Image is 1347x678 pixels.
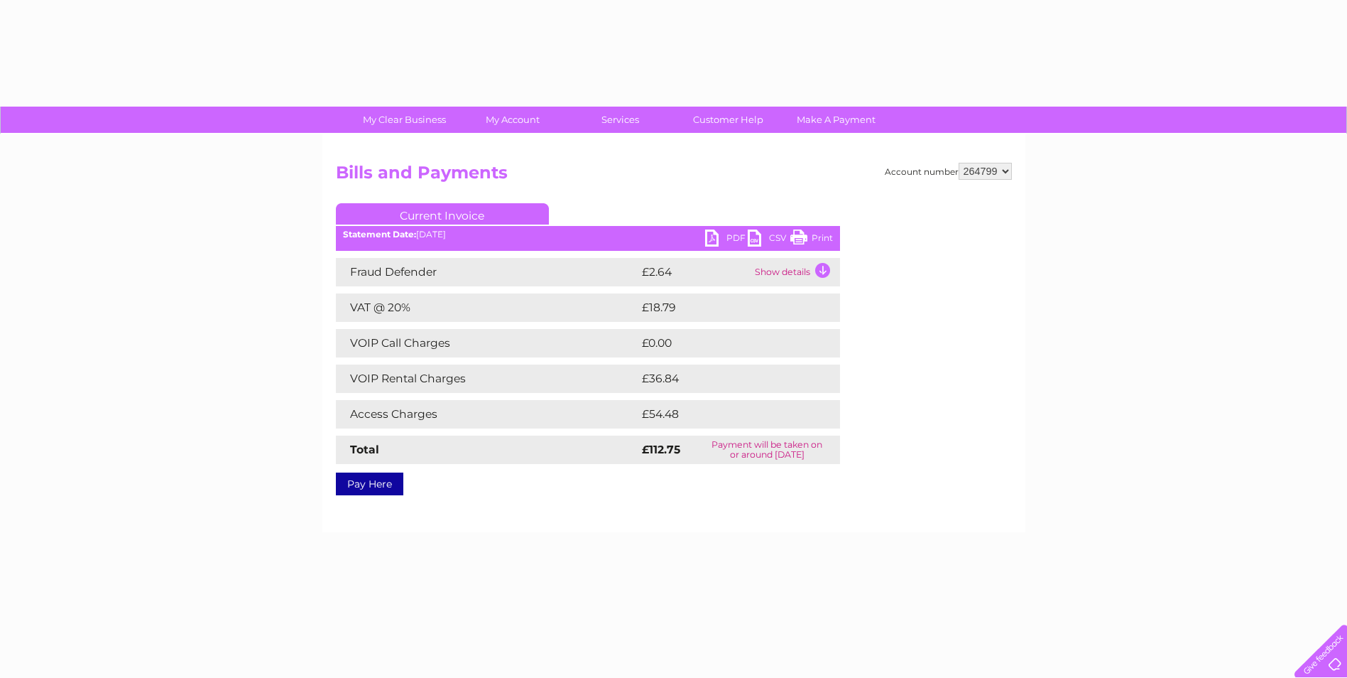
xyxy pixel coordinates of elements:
a: My Clear Business [346,107,463,133]
a: PDF [705,230,748,250]
a: CSV [748,230,790,250]
a: Make A Payment [778,107,895,133]
td: £0.00 [638,329,807,357]
a: Customer Help [670,107,787,133]
td: VOIP Rental Charges [336,365,638,393]
a: Services [562,107,679,133]
td: £2.64 [638,258,751,286]
td: £54.48 [638,400,812,429]
td: Access Charges [336,400,638,429]
b: Statement Date: [343,229,416,240]
a: Current Invoice [336,203,549,225]
strong: £112.75 [642,443,680,456]
div: [DATE] [336,230,840,240]
td: VAT @ 20% [336,294,638,322]
a: My Account [454,107,571,133]
td: VOIP Call Charges [336,329,638,357]
a: Print [790,230,833,250]
strong: Total [350,443,379,456]
td: £18.79 [638,294,810,322]
td: Show details [751,258,840,286]
td: Payment will be taken on or around [DATE] [694,436,840,464]
td: Fraud Defender [336,258,638,286]
td: £36.84 [638,365,812,393]
h2: Bills and Payments [336,163,1012,190]
div: Account number [885,163,1012,180]
a: Pay Here [336,473,403,495]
